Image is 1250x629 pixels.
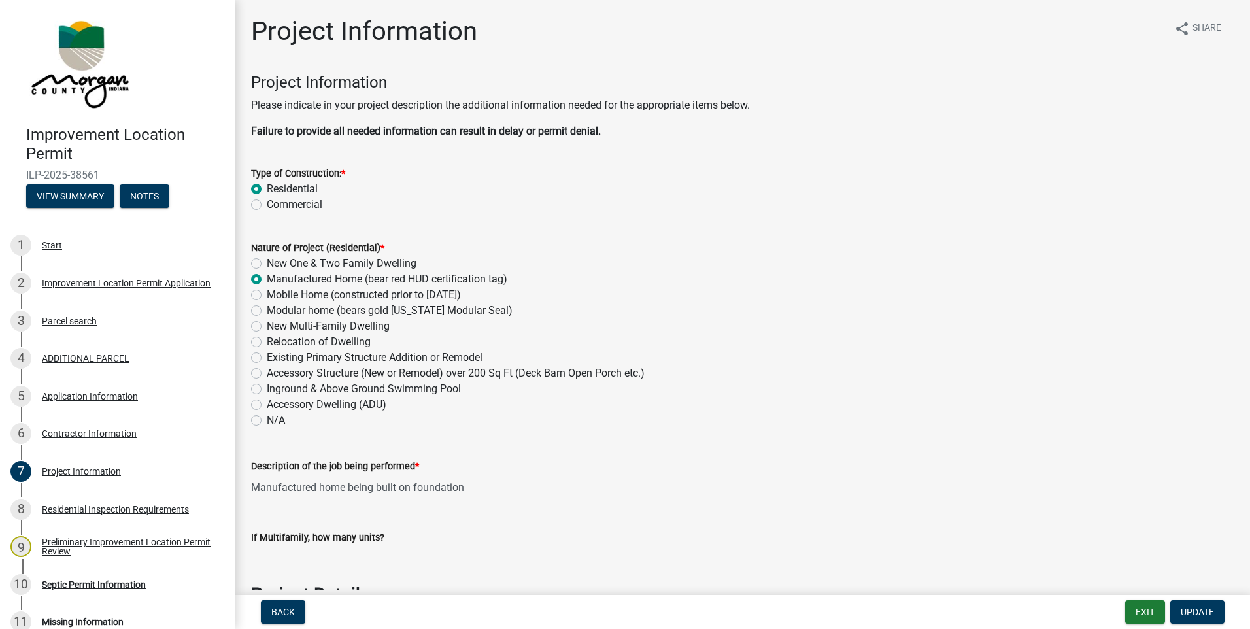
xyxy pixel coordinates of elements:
[1181,607,1214,617] span: Update
[42,580,146,589] div: Septic Permit Information
[42,316,97,326] div: Parcel search
[251,584,369,605] strong: Project Details
[267,271,507,287] label: Manufactured Home (bear red HUD certification tag)
[267,181,318,197] label: Residential
[120,192,169,202] wm-modal-confirm: Notes
[26,192,114,202] wm-modal-confirm: Summary
[1170,600,1225,624] button: Update
[251,534,384,543] label: If Multifamily, how many units?
[10,273,31,294] div: 2
[251,462,419,471] label: Description of the job being performed
[267,197,322,212] label: Commercial
[42,279,211,288] div: Improvement Location Permit Application
[10,235,31,256] div: 1
[10,386,31,407] div: 5
[26,126,225,163] h4: Improvement Location Permit
[267,381,461,397] label: Inground & Above Ground Swimming Pool
[267,318,390,334] label: New Multi-Family Dwelling
[267,303,513,318] label: Modular home (bears gold [US_STATE] Modular Seal)
[267,350,482,365] label: Existing Primary Structure Addition or Remodel
[267,365,645,381] label: Accessory Structure (New or Remodel) over 200 Sq Ft (Deck Barn Open Porch etc.)
[1174,21,1190,37] i: share
[10,499,31,520] div: 8
[42,505,189,514] div: Residential Inspection Requirements
[251,125,601,137] strong: Failure to provide all needed information can result in delay or permit denial.
[42,429,137,438] div: Contractor Information
[42,467,121,476] div: Project Information
[10,461,31,482] div: 7
[26,14,131,112] img: Morgan County, Indiana
[1164,16,1232,41] button: shareShare
[251,97,1234,113] p: Please indicate in your project description the additional information needed for the appropriate...
[10,348,31,369] div: 4
[10,536,31,557] div: 9
[267,397,386,413] label: Accessory Dwelling (ADU)
[120,184,169,208] button: Notes
[267,256,416,271] label: New One & Two Family Dwelling
[42,241,62,250] div: Start
[42,354,129,363] div: ADDITIONAL PARCEL
[1125,600,1165,624] button: Exit
[26,184,114,208] button: View Summary
[10,574,31,595] div: 10
[251,244,384,253] label: Nature of Project (Residential)
[10,311,31,331] div: 3
[42,392,138,401] div: Application Information
[251,73,1234,92] h4: Project Information
[267,287,461,303] label: Mobile Home (constructed prior to [DATE])
[271,607,295,617] span: Back
[261,600,305,624] button: Back
[251,169,345,178] label: Type of Construction:
[1192,21,1221,37] span: Share
[267,413,285,428] label: N/A
[251,16,477,47] h1: Project Information
[42,537,214,556] div: Preliminary Improvement Location Permit Review
[10,423,31,444] div: 6
[42,617,124,626] div: Missing Information
[26,169,209,181] span: ILP-2025-38561
[267,334,371,350] label: Relocation of Dwelling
